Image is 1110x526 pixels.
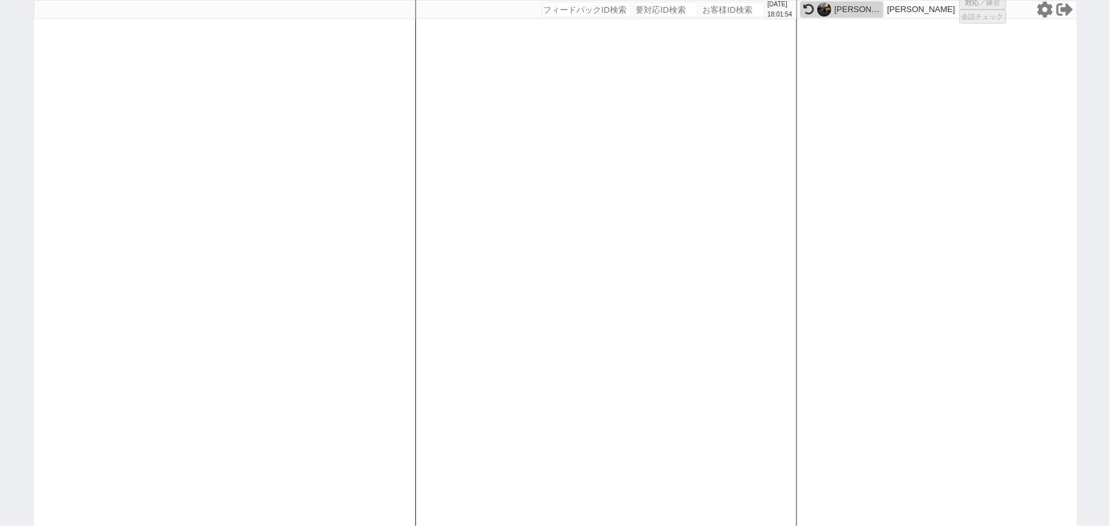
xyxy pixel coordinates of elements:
button: 会話チェック [959,10,1006,24]
input: フィードバックID検索 [542,2,631,17]
img: 0hHfIJ4wP6F0lkMwaJBztpNhRjFCNHQk5bGFQLJwNkQHteUVgdTVJZKVdgTngLUVlLQFZZeFc3SCtoIGAvemXrfWMDSX5dB1Q... [817,3,831,17]
span: 会話チェック [962,12,1004,22]
p: 18:01:54 [768,10,793,20]
input: お客様ID検索 [701,2,765,17]
input: 要対応ID検索 [634,2,698,17]
p: [PERSON_NAME] [887,4,955,15]
div: [PERSON_NAME] [835,4,880,15]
